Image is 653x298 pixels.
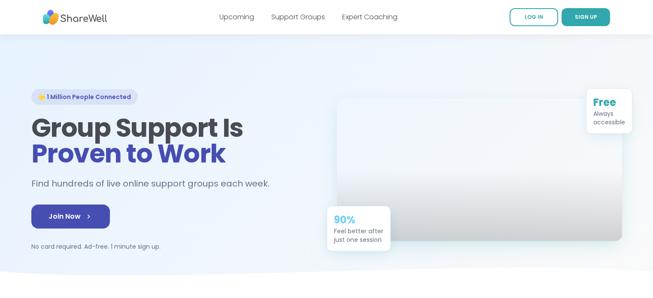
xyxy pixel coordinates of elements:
[219,12,254,22] a: Upcoming
[43,6,107,29] img: ShareWell Nav Logo
[31,177,279,191] h2: Find hundreds of live online support groups each week.
[49,211,93,222] span: Join Now
[334,211,383,225] div: 90%
[271,12,325,22] a: Support Groups
[31,115,316,166] h1: Group Support Is
[562,8,610,26] a: SIGN UP
[575,13,597,21] span: SIGN UP
[510,8,558,26] a: LOG IN
[525,13,543,21] span: LOG IN
[31,135,226,172] span: Proven to Work
[593,108,625,125] div: Always accessible
[31,242,316,251] p: No card required. Ad-free. 1 minute sign up.
[31,89,138,105] div: 🌟 1 Million People Connected
[31,205,110,229] a: Join Now
[342,12,398,22] a: Expert Coaching
[593,94,625,108] div: Free
[334,225,383,242] div: Feel better after just one session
